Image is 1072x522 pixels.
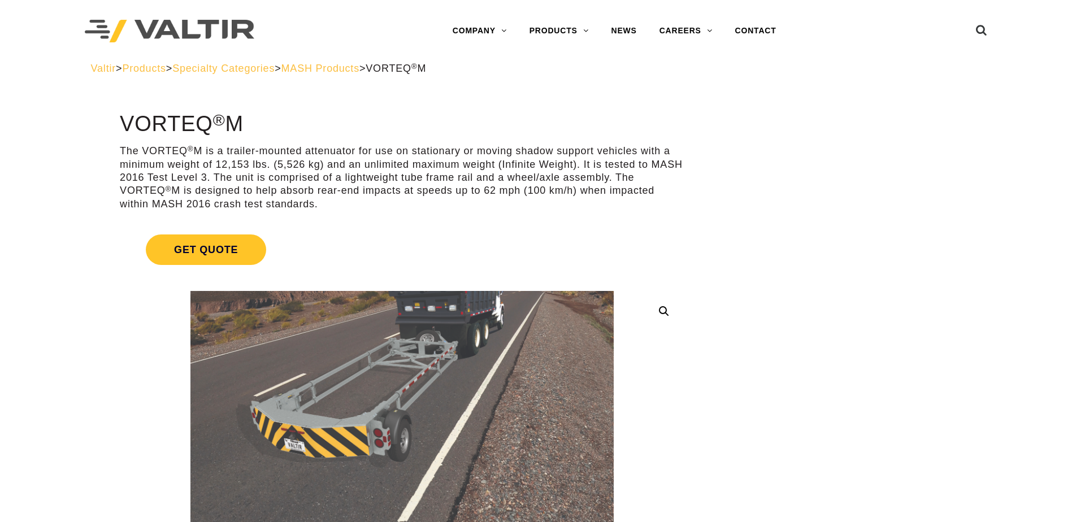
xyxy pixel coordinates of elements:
a: Products [122,63,166,74]
a: NEWS [600,20,648,42]
sup: ® [213,111,225,129]
a: COMPANY [441,20,518,42]
span: VORTEQ M [366,63,426,74]
a: Get Quote [120,221,684,279]
sup: ® [411,62,418,71]
sup: ® [166,185,172,193]
span: Get Quote [146,234,266,265]
p: The VORTEQ M is a trailer-mounted attenuator for use on stationary or moving shadow support vehic... [120,145,684,211]
a: CAREERS [648,20,724,42]
a: Specialty Categories [172,63,275,74]
a: PRODUCTS [518,20,600,42]
sup: ® [188,145,194,153]
img: Valtir [85,20,254,43]
a: Valtir [91,63,116,74]
h1: VORTEQ M [120,112,684,136]
div: > > > > [91,62,982,75]
a: CONTACT [724,20,788,42]
a: MASH Products [281,63,359,74]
